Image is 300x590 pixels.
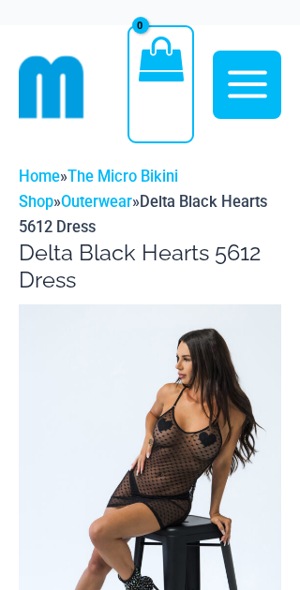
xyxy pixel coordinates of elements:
h1: Delta Black Hearts 5612 Dress [19,240,281,293]
a: The Micro Bikini Shop [19,168,178,211]
span: » » » [19,168,267,236]
img: cropped mm emblem [19,54,84,120]
a: Outerwear [61,193,132,211]
a: View Shopping Cart, empty [127,25,194,143]
a: Home [19,168,60,185]
span: Delta Black Hearts 5612 Dress [19,193,267,236]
